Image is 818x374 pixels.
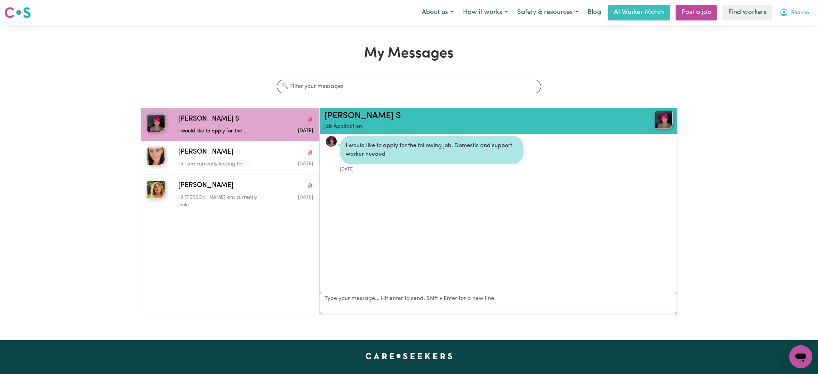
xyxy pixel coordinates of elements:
[512,5,583,20] button: Safety & resources
[307,148,313,157] button: Delete conversation
[791,9,809,17] span: Reanne
[723,5,772,20] a: Find workers
[277,80,541,93] input: 🔍 Filter your messages
[298,128,313,133] span: Message sent on August 5, 2025
[141,141,319,174] button: Lisa D[PERSON_NAME]Delete conversationHi I am currently looking for ...Message sent on August 5, ...
[307,114,313,124] button: Delete conversation
[178,127,268,135] p: I would like to apply for the ...
[178,147,233,158] span: [PERSON_NAME]
[178,181,233,191] span: [PERSON_NAME]
[365,353,453,359] a: Careseekers home page
[307,181,313,190] button: Delete conversation
[147,147,165,165] img: Lisa D
[147,114,165,132] img: Cris S
[789,345,812,368] iframe: Button to launch messaging window, conversation in progress
[340,164,524,173] div: [DATE]
[324,123,615,131] p: Job Application
[4,6,31,19] img: Careseekers logo
[178,114,239,125] span: [PERSON_NAME] S
[615,111,673,129] a: Cris S
[417,5,458,20] button: About us
[141,174,319,215] button: Karen W[PERSON_NAME]Delete conversationHi [PERSON_NAME] am currently looki...Message sent on Augu...
[340,136,524,164] div: I would like to apply for the following job, Domestic and support worker needed
[298,195,313,200] span: Message sent on August 5, 2025
[655,111,673,129] img: View Cris S's profile
[178,194,268,209] p: Hi [PERSON_NAME] am currently looki...
[178,160,268,168] p: Hi I am currently looking for ...
[676,5,717,20] a: Post a job
[4,4,31,21] a: Careseekers logo
[608,5,670,20] a: AI Worker Match
[298,162,313,166] span: Message sent on August 5, 2025
[775,5,814,20] button: My Account
[324,112,401,120] a: [PERSON_NAME] S
[458,5,512,20] button: How it works
[326,136,337,147] a: View Cris S's profile
[326,136,337,147] img: 4224EFABCEB92158F43543532587D37B_avatar_blob
[583,5,605,20] a: Blog
[147,181,165,198] img: Karen W
[141,108,319,141] button: Cris S[PERSON_NAME] SDelete conversationI would like to apply for the ...Message sent on August 5...
[141,45,677,62] h1: My Messages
